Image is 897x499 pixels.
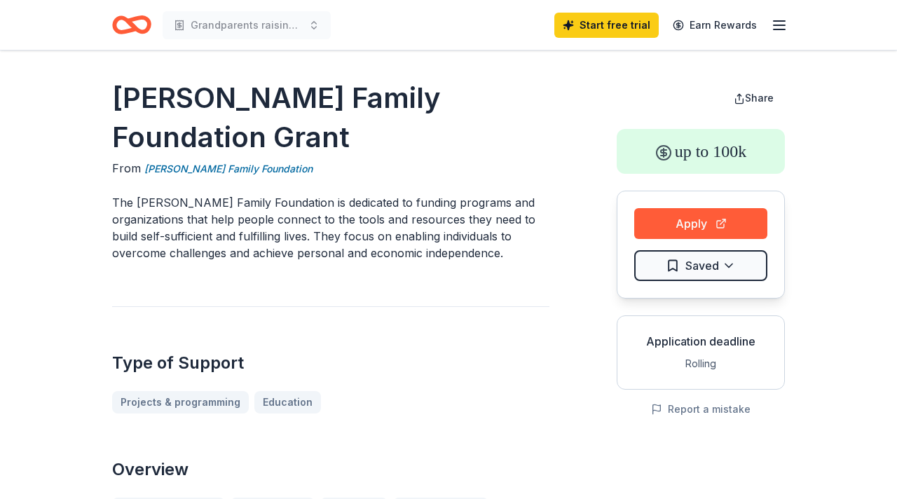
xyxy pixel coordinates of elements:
[191,17,303,34] span: Grandparents raising grandchildren
[651,401,751,418] button: Report a mistake
[112,352,549,374] h2: Type of Support
[112,78,549,157] h1: [PERSON_NAME] Family Foundation Grant
[685,257,719,275] span: Saved
[112,458,549,481] h2: Overview
[112,8,151,41] a: Home
[629,333,773,350] div: Application deadline
[723,84,785,112] button: Share
[634,250,767,281] button: Saved
[112,391,249,413] a: Projects & programming
[254,391,321,413] a: Education
[664,13,765,38] a: Earn Rewards
[634,208,767,239] button: Apply
[112,160,549,177] div: From
[617,129,785,174] div: up to 100k
[629,355,773,372] div: Rolling
[144,160,313,177] a: [PERSON_NAME] Family Foundation
[163,11,331,39] button: Grandparents raising grandchildren
[745,92,774,104] span: Share
[554,13,659,38] a: Start free trial
[112,194,549,261] p: The [PERSON_NAME] Family Foundation is dedicated to funding programs and organizations that help ...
